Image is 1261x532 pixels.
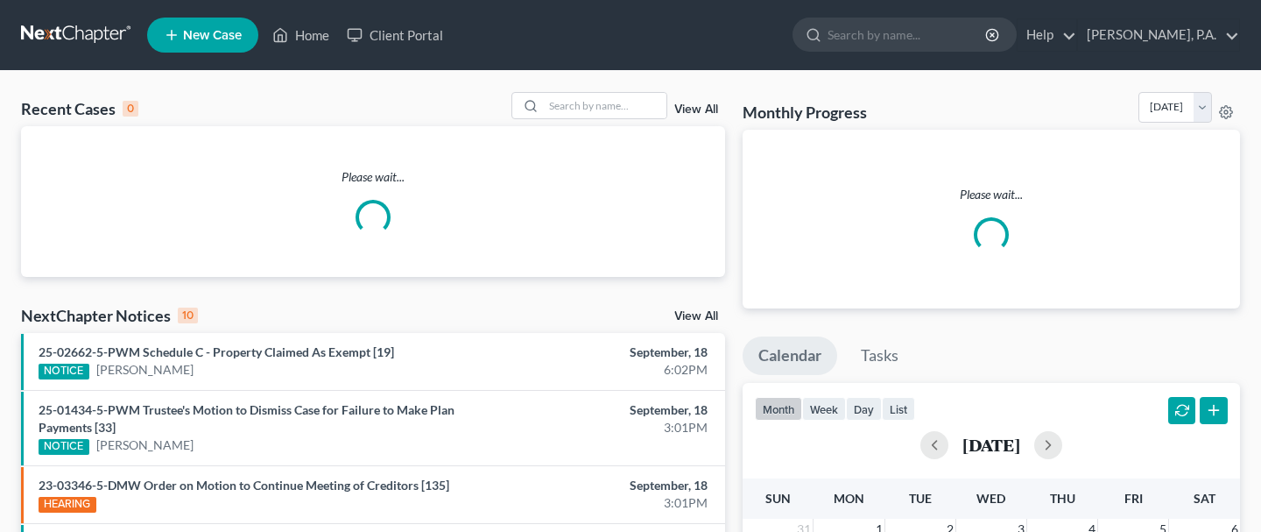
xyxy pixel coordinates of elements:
div: Recent Cases [21,98,138,119]
input: Search by name... [544,93,666,118]
div: 0 [123,101,138,117]
div: NextChapter Notices [21,305,198,326]
span: Thu [1050,491,1075,506]
div: 3:01PM [496,419,707,436]
span: Mon [834,491,864,506]
div: September, 18 [496,344,707,361]
button: day [846,397,882,421]
p: Please wait... [21,168,725,186]
div: NOTICE [39,439,89,455]
a: View All [674,310,718,323]
div: 10 [178,308,198,323]
a: Tasks [845,337,914,375]
span: Sat [1194,491,1215,506]
input: Search by name... [828,18,988,51]
a: 23-03346-5-DMW Order on Motion to Continue Meeting of Creditors [135] [39,478,449,493]
a: Help [1018,19,1076,51]
span: Tue [909,491,932,506]
a: Home [264,19,338,51]
a: [PERSON_NAME] [96,361,194,379]
span: New Case [183,29,242,42]
a: View All [674,103,718,116]
h3: Monthly Progress [743,102,867,123]
div: HEARING [39,497,96,513]
a: [PERSON_NAME], P.A. [1078,19,1239,51]
span: Wed [976,491,1005,506]
div: September, 18 [496,477,707,494]
a: [PERSON_NAME] [96,436,194,454]
button: month [755,397,802,421]
span: Fri [1124,491,1143,506]
div: NOTICE [39,364,89,379]
div: 6:02PM [496,361,707,379]
button: list [882,397,915,421]
h2: [DATE] [962,436,1020,454]
div: September, 18 [496,401,707,419]
a: 25-02662-5-PWM Schedule C - Property Claimed As Exempt [19] [39,344,394,359]
p: Please wait... [757,186,1226,203]
a: Client Portal [338,19,452,51]
span: Sun [765,491,791,506]
a: 25-01434-5-PWM Trustee's Motion to Dismiss Case for Failure to Make Plan Payments [33] [39,402,454,435]
a: Calendar [743,337,837,375]
div: 3:01PM [496,494,707,512]
button: week [802,397,846,421]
